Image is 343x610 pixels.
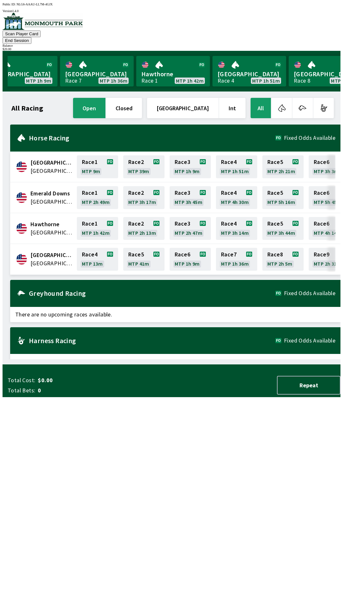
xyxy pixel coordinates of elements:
span: MTP 1h 36m [221,261,249,266]
span: MTP 3h 45m [175,200,202,205]
span: MTP 4h 30m [221,200,249,205]
span: MTP 4h 14m [314,230,341,235]
a: Race2MTP 39m [123,155,165,178]
span: Race 1 [82,221,98,226]
span: MTP 2h 47m [175,230,202,235]
a: Race3MTP 3h 45m [170,186,211,209]
h2: Horse Racing [29,135,275,140]
span: United States [30,198,73,206]
span: Race 7 [221,252,237,257]
a: Race1MTP 2h 49m [77,186,118,209]
a: Race5MTP 2h 21m [262,155,304,178]
a: Race5MTP 3h 44m [262,217,304,240]
span: There are no upcoming races available. [10,354,340,369]
span: Race 3 [175,190,190,195]
span: MTP 2h 13m [128,230,156,235]
span: MTP 3h 14m [221,230,249,235]
span: MTP 3h 17m [128,200,156,205]
a: Race6MTP 1h 9m [170,248,211,271]
span: Race 6 [314,190,329,195]
span: MTP 3h 3m [314,169,339,174]
span: Race 6 [314,159,329,165]
h1: All Racing [11,105,43,111]
span: Emerald Downs [30,189,73,198]
span: [GEOGRAPHIC_DATA] [65,70,129,78]
span: Race 4 [221,221,237,226]
span: Total Cost: [8,376,35,384]
button: closed [106,98,142,118]
button: All [251,98,271,118]
span: Race 5 [267,190,283,195]
div: Race 8 [294,78,310,83]
button: Repeat [277,376,340,395]
span: Race 4 [82,252,98,257]
span: MTP 5h 16m [267,200,295,205]
a: Race2MTP 2h 13m [123,217,165,240]
span: MTP 1h 51m [221,169,249,174]
a: Race2MTP 3h 17m [123,186,165,209]
a: Race4MTP 3h 14m [216,217,257,240]
span: MTP 39m [128,169,149,174]
span: Race 2 [128,221,144,226]
a: Race7MTP 1h 36m [216,248,257,271]
span: MTP 2h 49m [82,200,110,205]
span: United States [30,228,73,237]
span: Race 4 [221,190,237,195]
span: United States [30,259,73,268]
span: Monmouth Park [30,251,73,259]
button: End Session [3,37,31,44]
a: Race3MTP 1h 9m [170,155,211,178]
span: MTP 1h 36m [100,78,127,83]
span: Race 3 [175,159,190,165]
span: MTP 1h 9m [175,169,200,174]
button: Int [219,98,245,118]
span: MTP 5h 45m [314,200,341,205]
span: MTP 3h 44m [267,230,295,235]
span: Race 5 [128,252,144,257]
span: MTP 1h 51m [252,78,280,83]
a: HawthorneRace 1MTP 1h 42m [136,56,210,86]
span: Repeat [283,382,335,389]
div: Race 4 [218,78,234,83]
a: Race1MTP 1h 42m [77,217,118,240]
span: Race 4 [221,159,237,165]
div: Public ID: [3,3,340,6]
span: 0 [38,387,138,394]
span: Hawthorne [30,220,73,228]
a: Race4MTP 4h 30m [216,186,257,209]
span: Race 2 [128,159,144,165]
span: MTP 2h 21m [267,169,295,174]
span: MTP 41m [128,261,149,266]
div: Race 1 [141,78,158,83]
span: MTP 1h 9m [175,261,200,266]
span: MTP 1h 42m [82,230,110,235]
div: Version 1.4.0 [3,9,340,13]
span: Race 5 [267,221,283,226]
div: $ 20.00 [3,47,340,51]
span: Race 1 [82,159,98,165]
h2: Harness Racing [29,338,275,343]
a: Race5MTP 5h 16m [262,186,304,209]
span: Race 8 [267,252,283,257]
span: Fixed Odds Available [284,291,335,296]
div: Race 7 [65,78,82,83]
div: Balance [3,44,340,47]
span: NLG6-AAAU-LL7M-4GJX [17,3,53,6]
span: Race 5 [267,159,283,165]
span: Fixed Odds Available [284,135,335,140]
a: Race4MTP 13m [77,248,118,271]
img: venue logo [3,13,83,30]
a: Race4MTP 1h 51m [216,155,257,178]
span: Canterbury Park [30,159,73,167]
span: MTP 13m [82,261,103,266]
span: Race 6 [175,252,190,257]
span: MTP 1h 42m [176,78,204,83]
button: Scan Player Card [3,30,41,37]
button: [GEOGRAPHIC_DATA] [147,98,219,118]
span: Race 3 [175,221,190,226]
span: $0.00 [38,376,138,384]
span: Total Bets: [8,387,35,394]
span: Fixed Odds Available [284,338,335,343]
a: Race1MTP 9m [77,155,118,178]
span: Hawthorne [141,70,205,78]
